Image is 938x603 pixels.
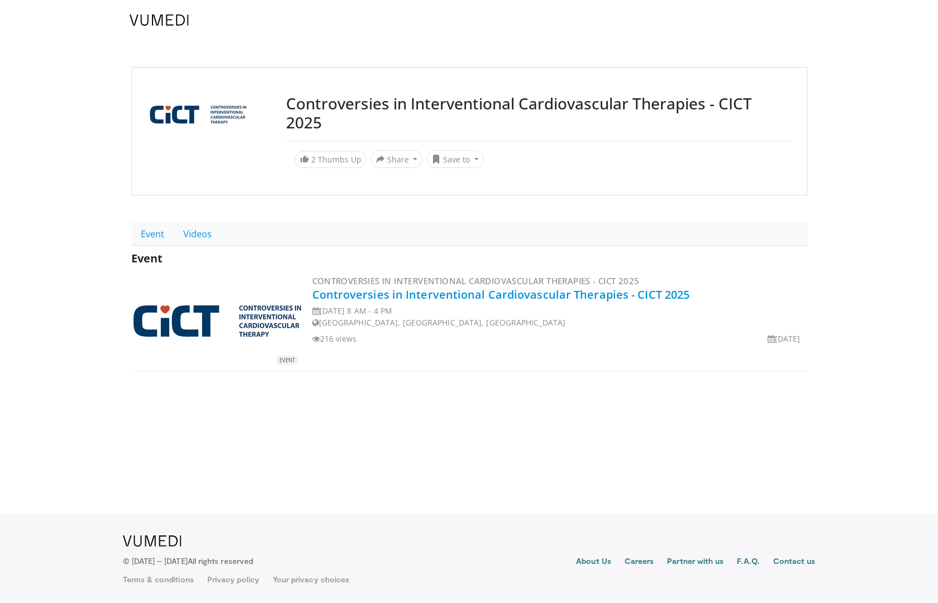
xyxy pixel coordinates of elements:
button: Save to [427,150,484,168]
img: 0d70f797-360f-4b7a-8269-9d56d072971d.png.300x170_q85_autocrop_double_scale_upscale_version-0.2.png [134,305,301,337]
div: [DATE] 8 AM - 4 PM [GEOGRAPHIC_DATA], [GEOGRAPHIC_DATA], [GEOGRAPHIC_DATA] [312,305,805,328]
img: VuMedi Logo [123,535,182,547]
small: EVENT [279,357,295,364]
h3: Controversies in Interventional Cardiovascular Therapies - CICT 2025 [286,94,791,132]
span: Event [131,251,163,266]
a: Contact us [773,556,816,569]
a: Careers [625,556,654,569]
a: EVENT [134,305,301,337]
p: © [DATE] – [DATE] [123,556,254,567]
a: Terms & conditions [123,574,194,585]
a: F.A.Q. [737,556,759,569]
a: Controversies in Interventional Cardiovascular Therapies - CICT 2025 [312,275,640,286]
a: About Us [576,556,611,569]
a: Controversies in Interventional Cardiovascular Therapies - CICT 2025 [312,287,690,302]
li: 216 views [312,333,357,344]
li: [DATE] [768,333,801,344]
img: VuMedi Logo [130,15,189,26]
a: Partner with us [667,556,723,569]
a: Event [131,222,174,246]
a: Your privacy choices [273,574,349,585]
a: 2 Thumbs Up [295,151,366,168]
button: Share [371,150,423,168]
span: 2 [311,154,316,165]
a: Privacy policy [207,574,259,585]
a: Videos [174,222,221,246]
span: All rights reserved [188,556,253,566]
